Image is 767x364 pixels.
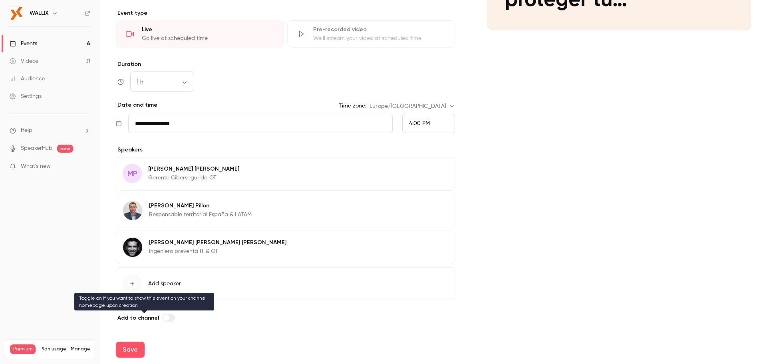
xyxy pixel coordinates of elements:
[116,146,455,154] p: Speakers
[10,57,38,65] div: Videos
[409,121,430,126] span: 4:00 PM
[149,211,252,219] p: Responsable territorial España & LATAM
[21,126,32,135] span: Help
[116,157,455,191] div: MP[PERSON_NAME] [PERSON_NAME]Gerente Cibersegurida OT
[116,267,455,300] button: Add speaker
[287,20,455,48] div: Pre-recorded videoWe'll stream your video at scheduled time
[116,60,455,68] label: Duration
[116,194,455,227] div: Guillaume Pillon[PERSON_NAME] PillonResponsable territorial España & LATAM
[123,238,142,257] img: Alejandro Soret Madolell
[10,75,45,83] div: Audience
[21,144,52,153] a: SpeakerHub
[10,344,36,354] span: Premium
[116,342,145,358] button: Save
[117,314,159,321] span: Add to channel
[57,145,73,153] span: new
[148,174,239,182] p: Gerente Cibersegurida OT
[40,346,66,352] span: Plan usage
[370,102,455,110] div: Europe/[GEOGRAPHIC_DATA]
[149,247,286,255] p: Ingeniero preventa IT & OT
[339,102,366,110] label: Time zone:
[142,34,274,42] div: Go live at scheduled time
[116,101,157,109] p: Date and time
[116,20,284,48] div: LiveGo live at scheduled time
[10,126,90,135] li: help-dropdown-opener
[21,162,51,171] span: What's new
[30,9,48,17] h6: WALLIX
[81,163,90,170] iframe: Noticeable Trigger
[402,114,455,133] div: From
[10,92,42,100] div: Settings
[116,231,455,264] div: Alejandro Soret Madolell[PERSON_NAME] [PERSON_NAME] [PERSON_NAME]Ingeniero preventa IT & OT
[313,34,445,42] div: We'll stream your video at scheduled time
[148,165,239,173] p: [PERSON_NAME] [PERSON_NAME]
[116,9,455,17] p: Event type
[127,168,137,179] span: MP
[10,40,37,48] div: Events
[148,280,181,288] span: Add speaker
[313,26,445,34] div: Pre-recorded video
[123,201,142,220] img: Guillaume Pillon
[71,346,90,352] a: Manage
[149,202,252,210] p: [PERSON_NAME] Pillon
[142,26,274,34] div: Live
[149,239,286,247] p: [PERSON_NAME] [PERSON_NAME] [PERSON_NAME]
[130,78,194,86] div: 1 h
[10,7,23,20] img: WALLIX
